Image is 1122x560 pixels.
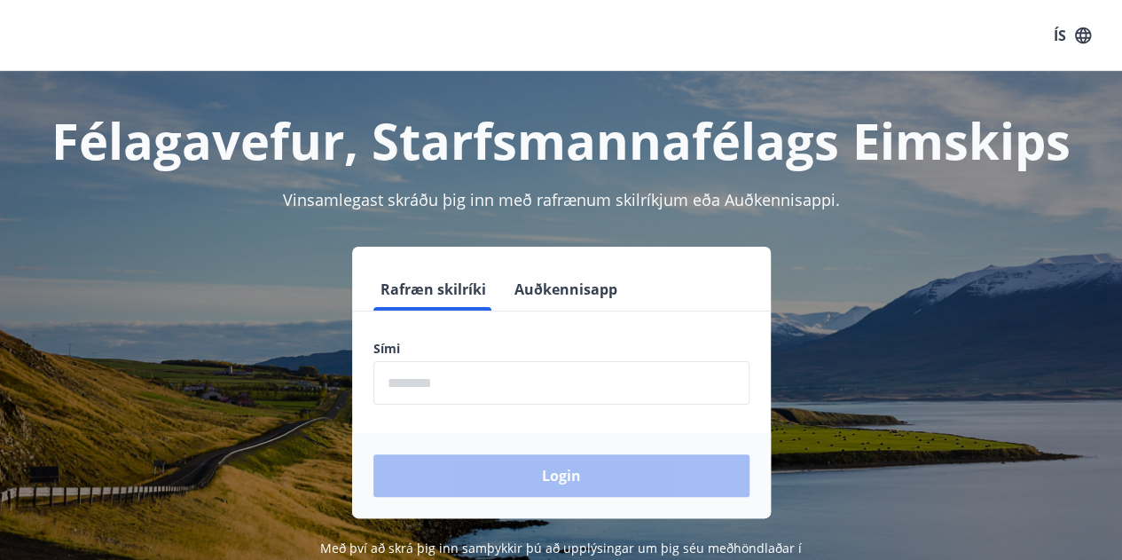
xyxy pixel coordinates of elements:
[507,268,624,311] button: Auðkennisapp
[1044,20,1101,51] button: ÍS
[283,189,840,210] span: Vinsamlegast skráðu þig inn með rafrænum skilríkjum eða Auðkennisappi.
[21,106,1101,174] h1: Félagavefur, Starfsmannafélags Eimskips
[373,340,749,358] label: Sími
[373,268,493,311] button: Rafræn skilríki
